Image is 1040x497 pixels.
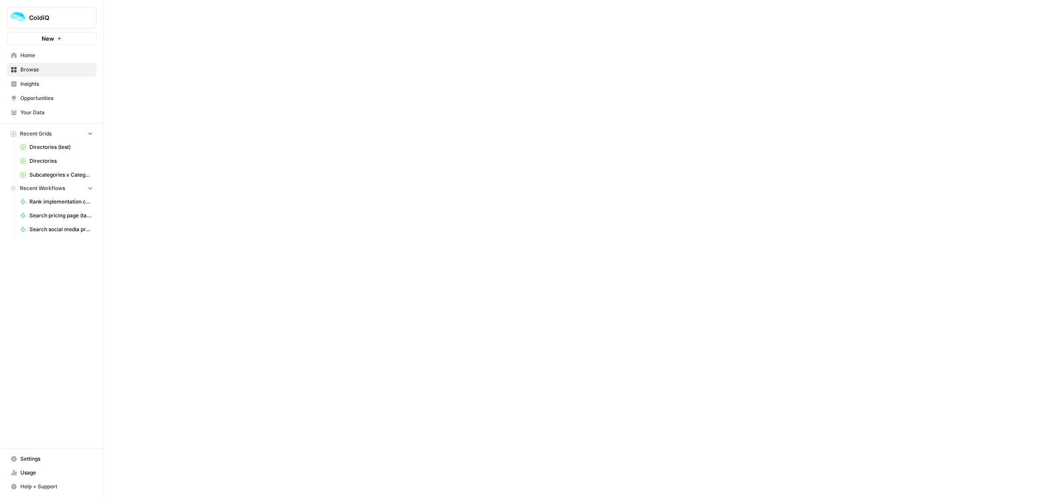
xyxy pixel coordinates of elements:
[7,452,97,466] a: Settings
[20,455,93,463] span: Settings
[20,184,65,192] span: Recent Workflows
[29,226,93,233] span: Search social media profiles (tavily)
[29,143,93,151] span: Directories (test)
[16,154,97,168] a: Directories
[16,140,97,154] a: Directories (test)
[20,80,93,88] span: Insights
[7,182,97,195] button: Recent Workflows
[7,7,97,29] button: Workspace: ColdiQ
[20,66,93,74] span: Browse
[29,212,93,219] span: Search pricing page (tavily)
[16,195,97,209] a: Rank implementation complexity (1–5)
[20,94,93,102] span: Opportunities
[7,48,97,62] a: Home
[7,63,97,77] a: Browse
[29,13,81,22] span: ColdiQ
[20,483,93,491] span: Help + Support
[16,223,97,236] a: Search social media profiles (tavily)
[16,209,97,223] a: Search pricing page (tavily)
[29,198,93,206] span: Rank implementation complexity (1–5)
[7,91,97,105] a: Opportunities
[29,157,93,165] span: Directories
[7,480,97,494] button: Help + Support
[10,10,26,26] img: ColdiQ Logo
[7,466,97,480] a: Usage
[42,34,54,43] span: New
[7,127,97,140] button: Recent Grids
[16,168,97,182] a: Subcategories x Categories
[29,171,93,179] span: Subcategories x Categories
[20,130,52,138] span: Recent Grids
[20,469,93,477] span: Usage
[20,109,93,116] span: Your Data
[20,52,93,59] span: Home
[7,32,97,45] button: New
[7,106,97,119] a: Your Data
[7,77,97,91] a: Insights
